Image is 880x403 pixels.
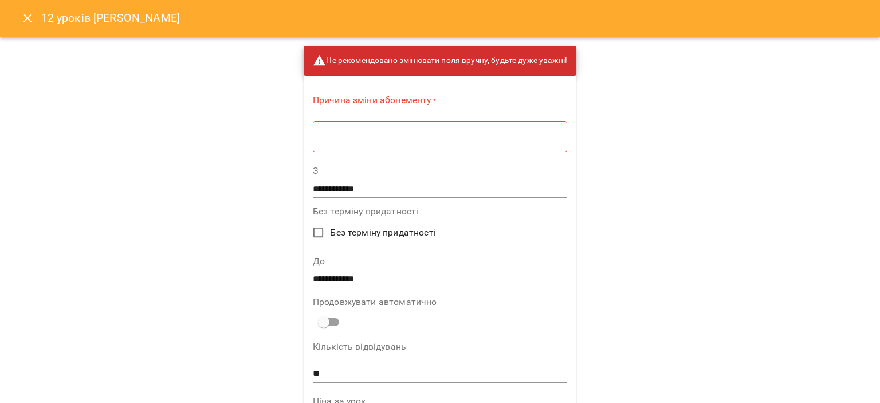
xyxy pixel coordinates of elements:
span: Не рекомендовано змінювати поля вручну, будьте дуже уважні! [313,54,567,68]
h6: 12 уроків [PERSON_NAME] [41,9,180,27]
label: Кількість відвідувань [313,342,567,351]
label: Без терміну придатності [313,207,567,216]
label: До [313,257,567,266]
span: Без терміну придатності [330,226,435,240]
button: Close [14,5,41,32]
label: Причина зміни абонементу [313,94,567,107]
label: Продовжувати автоматично [313,298,567,307]
label: З [313,166,567,175]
